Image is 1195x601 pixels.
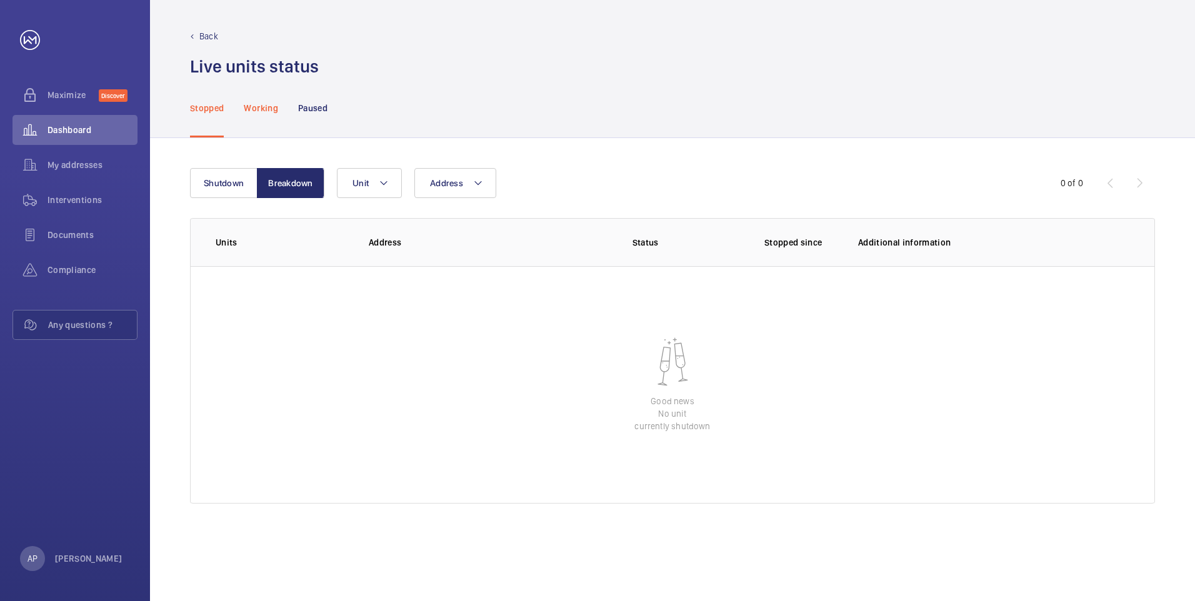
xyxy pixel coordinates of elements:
[369,236,546,249] p: Address
[257,168,324,198] button: Breakdown
[190,102,224,114] p: Stopped
[55,552,122,565] p: [PERSON_NAME]
[48,319,137,331] span: Any questions ?
[858,236,1129,249] p: Additional information
[199,30,218,42] p: Back
[1061,177,1083,189] div: 0 of 0
[414,168,496,198] button: Address
[244,102,277,114] p: Working
[47,159,137,171] span: My addresses
[47,264,137,276] span: Compliance
[216,236,349,249] p: Units
[430,178,463,188] span: Address
[99,89,127,102] span: Discover
[47,124,137,136] span: Dashboard
[352,178,369,188] span: Unit
[190,55,319,78] h1: Live units status
[764,236,838,249] p: Stopped since
[298,102,327,114] p: Paused
[555,236,735,249] p: Status
[337,168,402,198] button: Unit
[47,194,137,206] span: Interventions
[190,168,257,198] button: Shutdown
[47,229,137,241] span: Documents
[634,395,710,432] p: Good news No unit currently shutdown
[47,89,99,101] span: Maximize
[27,552,37,565] p: AP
